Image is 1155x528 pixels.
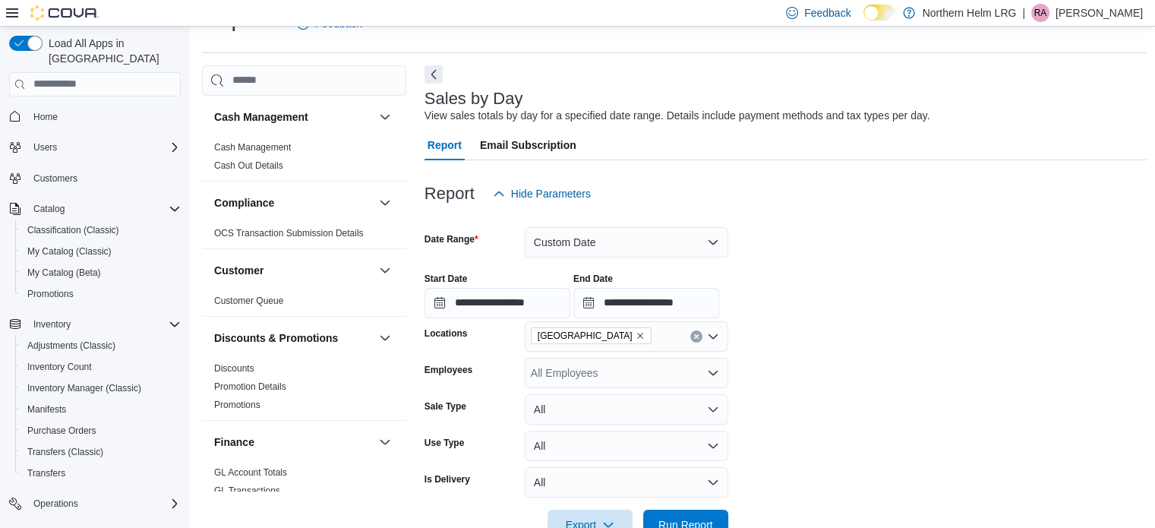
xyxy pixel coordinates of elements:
button: Cash Management [214,109,373,125]
span: GL Transactions [214,485,280,497]
div: Cash Management [202,138,406,181]
span: Catalog [33,203,65,215]
span: Home [27,107,181,126]
a: Discounts [214,363,254,374]
a: Classification (Classic) [21,221,125,239]
label: Date Range [424,233,478,245]
a: Cash Out Details [214,160,283,171]
label: Start Date [424,273,468,285]
button: Remove Bowmanville from selection in this group [636,331,645,340]
span: Manifests [27,403,66,416]
span: Inventory [33,318,71,330]
span: Operations [33,498,78,510]
button: Discounts & Promotions [214,330,373,346]
span: Promotion Details [214,381,286,393]
button: Inventory Count [15,356,187,378]
a: My Catalog (Beta) [21,264,107,282]
button: Clear input [690,330,702,343]
button: Compliance [214,195,373,210]
button: Users [3,137,187,158]
span: Customers [33,172,77,185]
button: My Catalog (Classic) [15,241,187,262]
span: My Catalog (Classic) [27,245,112,258]
a: Home [27,108,64,126]
span: Dark Mode [863,21,864,21]
span: Manifests [21,400,181,419]
span: Catalog [27,200,181,218]
label: Locations [424,327,468,340]
span: Classification (Classic) [27,224,119,236]
button: Next [424,65,443,84]
a: Customers [27,169,84,188]
input: Press the down key to open a popover containing a calendar. [573,288,719,318]
span: Transfers (Classic) [27,446,103,458]
span: Bowmanville [531,327,652,344]
span: Transfers [27,467,65,479]
button: Open list of options [707,330,719,343]
span: Adjustments (Classic) [27,340,115,352]
span: Purchase Orders [21,422,181,440]
button: Operations [27,495,84,513]
button: Operations [3,493,187,514]
span: OCS Transaction Submission Details [214,227,364,239]
span: Inventory Count [27,361,92,373]
button: Inventory [3,314,187,335]
a: Promotions [21,285,80,303]
h3: Customer [214,263,264,278]
button: Customer [376,261,394,280]
a: Promotions [214,400,260,410]
a: Purchase Orders [21,422,103,440]
h3: Cash Management [214,109,308,125]
p: | [1022,4,1025,22]
h3: Compliance [214,195,274,210]
h3: Report [424,185,475,203]
span: Transfers [21,464,181,482]
button: Home [3,106,187,128]
span: Classification (Classic) [21,221,181,239]
p: Northern Helm LRG [923,4,1017,22]
label: Sale Type [424,400,466,413]
button: All [525,394,728,425]
span: Operations [27,495,181,513]
input: Dark Mode [863,5,895,21]
span: Home [33,111,58,123]
span: Inventory Manager (Classic) [27,382,141,394]
a: Inventory Manager (Classic) [21,379,147,397]
a: Customer Queue [214,296,283,306]
button: Customer [214,263,373,278]
span: Users [27,138,181,157]
a: Manifests [21,400,72,419]
span: Transfers (Classic) [21,443,181,461]
a: Transfers (Classic) [21,443,109,461]
button: Finance [214,435,373,450]
div: Compliance [202,224,406,248]
button: Catalog [3,198,187,220]
div: Finance [202,463,406,506]
div: Discounts & Promotions [202,359,406,420]
button: Transfers (Classic) [15,441,187,463]
span: Promotions [21,285,181,303]
a: Adjustments (Classic) [21,337,121,355]
button: Hide Parameters [487,179,597,209]
span: Promotions [27,288,74,300]
span: Customer Queue [214,295,283,307]
span: Hide Parameters [511,186,591,201]
a: Promotion Details [214,381,286,392]
span: My Catalog (Classic) [21,242,181,261]
h3: Finance [214,435,254,450]
span: Email Subscription [480,130,576,160]
button: Adjustments (Classic) [15,335,187,356]
span: RA [1034,4,1047,22]
button: Transfers [15,463,187,484]
button: Compliance [376,194,394,212]
label: Employees [424,364,472,376]
span: Cash Out Details [214,160,283,172]
span: My Catalog (Beta) [27,267,101,279]
a: Transfers [21,464,71,482]
span: Load All Apps in [GEOGRAPHIC_DATA] [43,36,181,66]
span: Inventory Manager (Classic) [21,379,181,397]
input: Press the down key to open a popover containing a calendar. [424,288,570,318]
button: Custom Date [525,227,728,258]
a: My Catalog (Classic) [21,242,118,261]
button: Open list of options [707,367,719,379]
